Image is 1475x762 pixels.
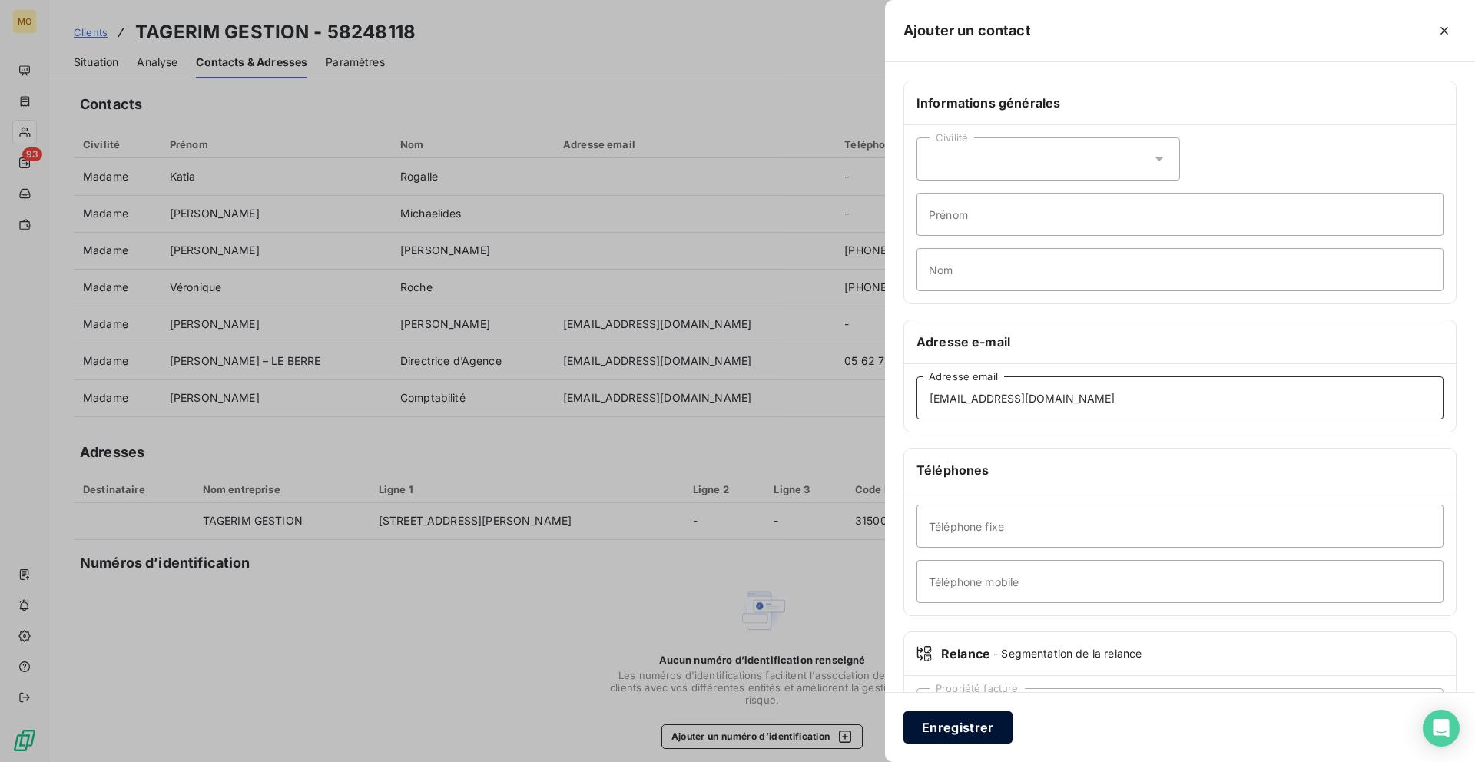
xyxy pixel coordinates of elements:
[916,505,1444,548] input: placeholder
[916,376,1444,419] input: placeholder
[916,94,1444,112] h6: Informations générales
[903,20,1031,41] h5: Ajouter un contact
[903,711,1013,744] button: Enregistrer
[1423,710,1460,747] div: Open Intercom Messenger
[916,461,1444,479] h6: Téléphones
[916,193,1444,236] input: placeholder
[993,646,1142,661] span: - Segmentation de la relance
[916,333,1444,351] h6: Adresse e-mail
[916,248,1444,291] input: placeholder
[916,560,1444,603] input: placeholder
[916,644,1444,663] div: Relance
